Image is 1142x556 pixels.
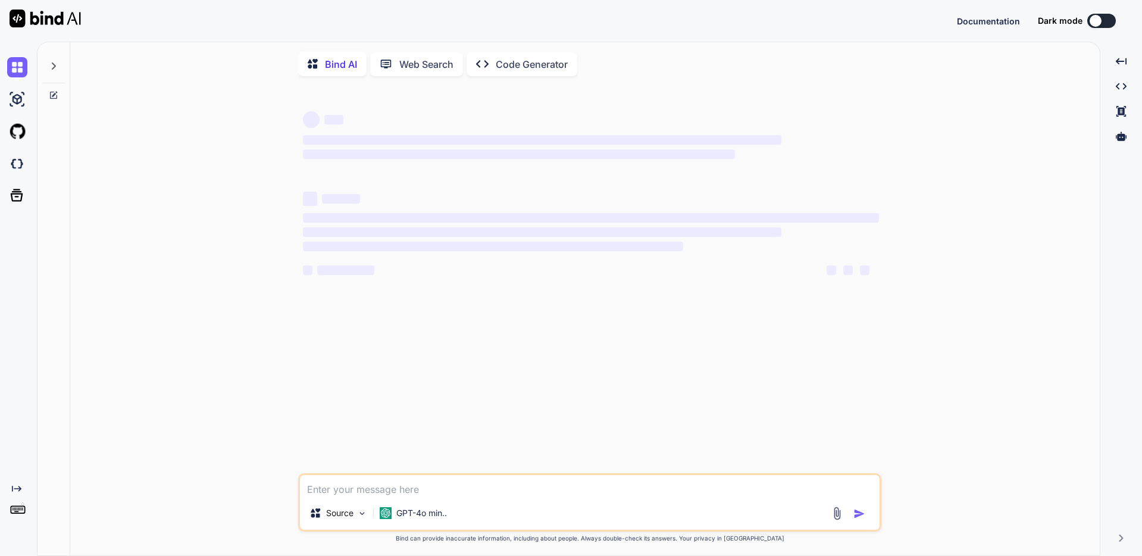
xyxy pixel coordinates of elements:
[303,111,320,128] span: ‌
[298,534,881,543] p: Bind can provide inaccurate information, including about people. Always double-check its answers....
[303,149,735,159] span: ‌
[7,89,27,110] img: ai-studio
[303,227,781,237] span: ‌
[303,213,879,223] span: ‌
[303,192,317,206] span: ‌
[303,242,683,251] span: ‌
[7,57,27,77] img: chat
[7,154,27,174] img: darkCloudIdeIcon
[827,265,836,275] span: ‌
[399,57,453,71] p: Web Search
[957,15,1020,27] button: Documentation
[317,265,374,275] span: ‌
[853,508,865,520] img: icon
[303,265,312,275] span: ‌
[325,57,357,71] p: Bind AI
[303,135,781,145] span: ‌
[396,507,447,519] p: GPT-4o min..
[324,115,343,124] span: ‌
[10,10,81,27] img: Bind AI
[1038,15,1082,27] span: Dark mode
[326,507,353,519] p: Source
[830,507,844,520] img: attachment
[843,265,853,275] span: ‌
[357,508,367,518] img: Pick Models
[322,194,360,204] span: ‌
[957,16,1020,26] span: Documentation
[380,507,392,519] img: GPT-4o mini
[496,57,568,71] p: Code Generator
[7,121,27,142] img: githubLight
[860,265,869,275] span: ‌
